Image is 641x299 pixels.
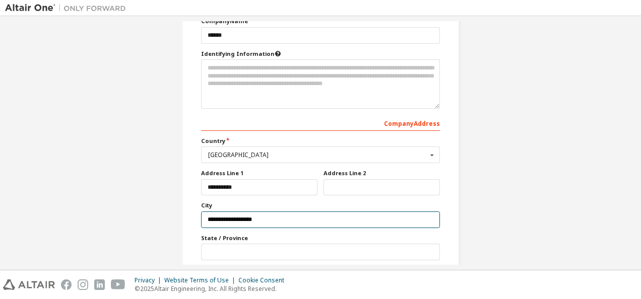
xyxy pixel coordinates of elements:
label: Address Line 2 [324,169,440,177]
label: State / Province [201,234,440,242]
div: [GEOGRAPHIC_DATA] [208,152,427,158]
p: © 2025 Altair Engineering, Inc. All Rights Reserved. [135,284,290,293]
div: Cookie Consent [238,276,290,284]
img: linkedin.svg [94,279,105,290]
label: City [201,201,440,209]
img: facebook.svg [61,279,72,290]
img: Altair One [5,3,131,13]
label: Please provide any information that will help our support team identify your company. Email and n... [201,50,440,58]
label: Address Line 1 [201,169,317,177]
img: youtube.svg [111,279,125,290]
img: altair_logo.svg [3,279,55,290]
div: Privacy [135,276,164,284]
div: Website Terms of Use [164,276,238,284]
img: instagram.svg [78,279,88,290]
label: Company Name [201,17,440,25]
label: Country [201,137,440,145]
div: Company Address [201,115,440,131]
